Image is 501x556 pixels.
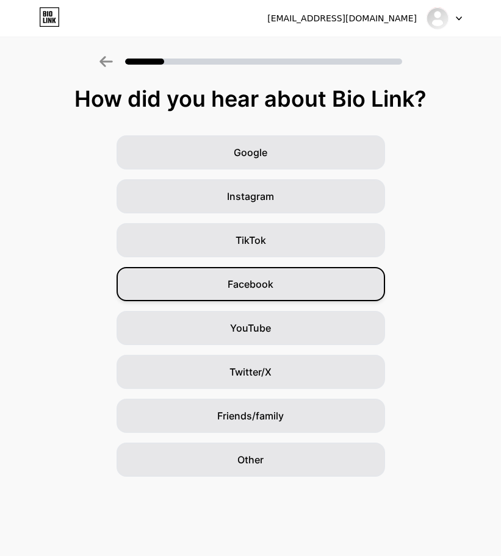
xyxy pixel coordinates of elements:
[6,87,495,111] div: How did you hear about Bio Link?
[234,145,267,160] span: Google
[227,189,274,204] span: Instagram
[236,233,266,248] span: TikTok
[267,12,417,25] div: [EMAIL_ADDRESS][DOMAIN_NAME]
[237,452,264,467] span: Other
[228,277,273,291] span: Facebook
[229,365,272,379] span: Twitter/X
[230,321,271,335] span: YouTube
[426,7,449,30] img: alamin1207
[217,408,284,423] span: Friends/family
